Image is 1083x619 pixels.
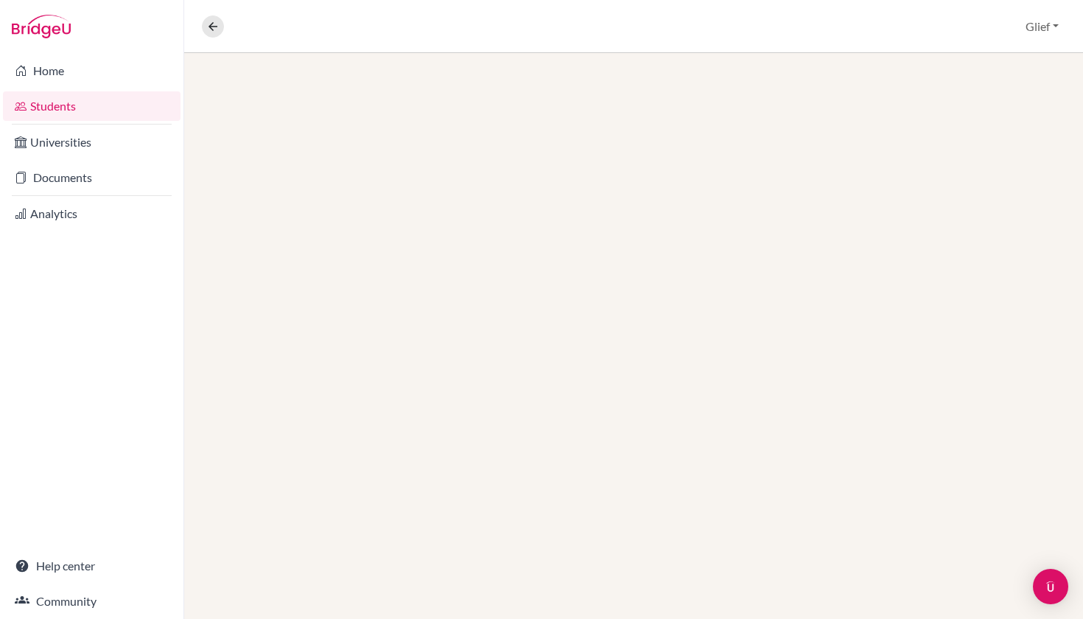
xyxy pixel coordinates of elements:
[3,127,180,157] a: Universities
[1019,13,1065,41] button: Glief
[3,163,180,192] a: Documents
[3,91,180,121] a: Students
[3,551,180,581] a: Help center
[3,199,180,228] a: Analytics
[12,15,71,38] img: Bridge-U
[3,587,180,616] a: Community
[3,56,180,85] a: Home
[1033,569,1068,604] div: Open Intercom Messenger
